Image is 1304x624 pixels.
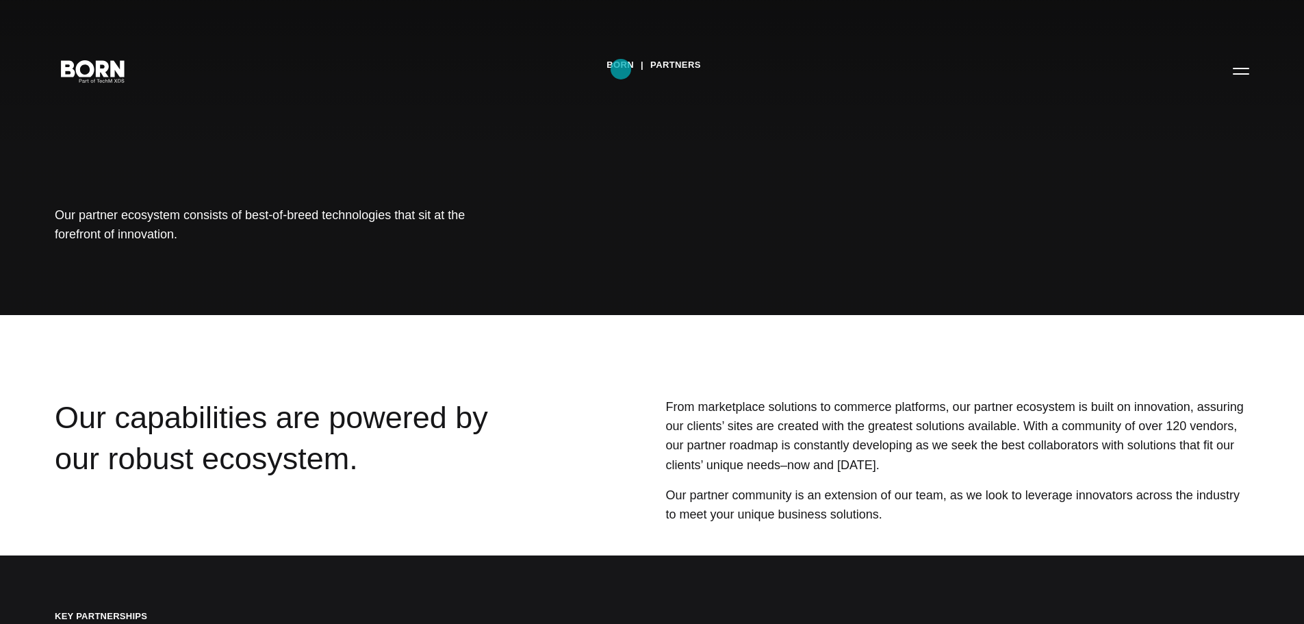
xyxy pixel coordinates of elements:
[55,205,465,244] h1: Our partner ecosystem consists of best-of-breed technologies that sit at the forefront of innovat...
[1225,56,1257,85] button: Open
[650,55,701,75] a: Partners
[665,486,1249,524] p: Our partner community is an extension of our team, as we look to leverage innovators across the i...
[665,397,1249,475] p: From marketplace solutions to commerce platforms, our partner ecosystem is built on innovation, a...
[55,397,537,528] div: Our capabilities are powered by our robust ecosystem.
[606,55,634,75] a: BORN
